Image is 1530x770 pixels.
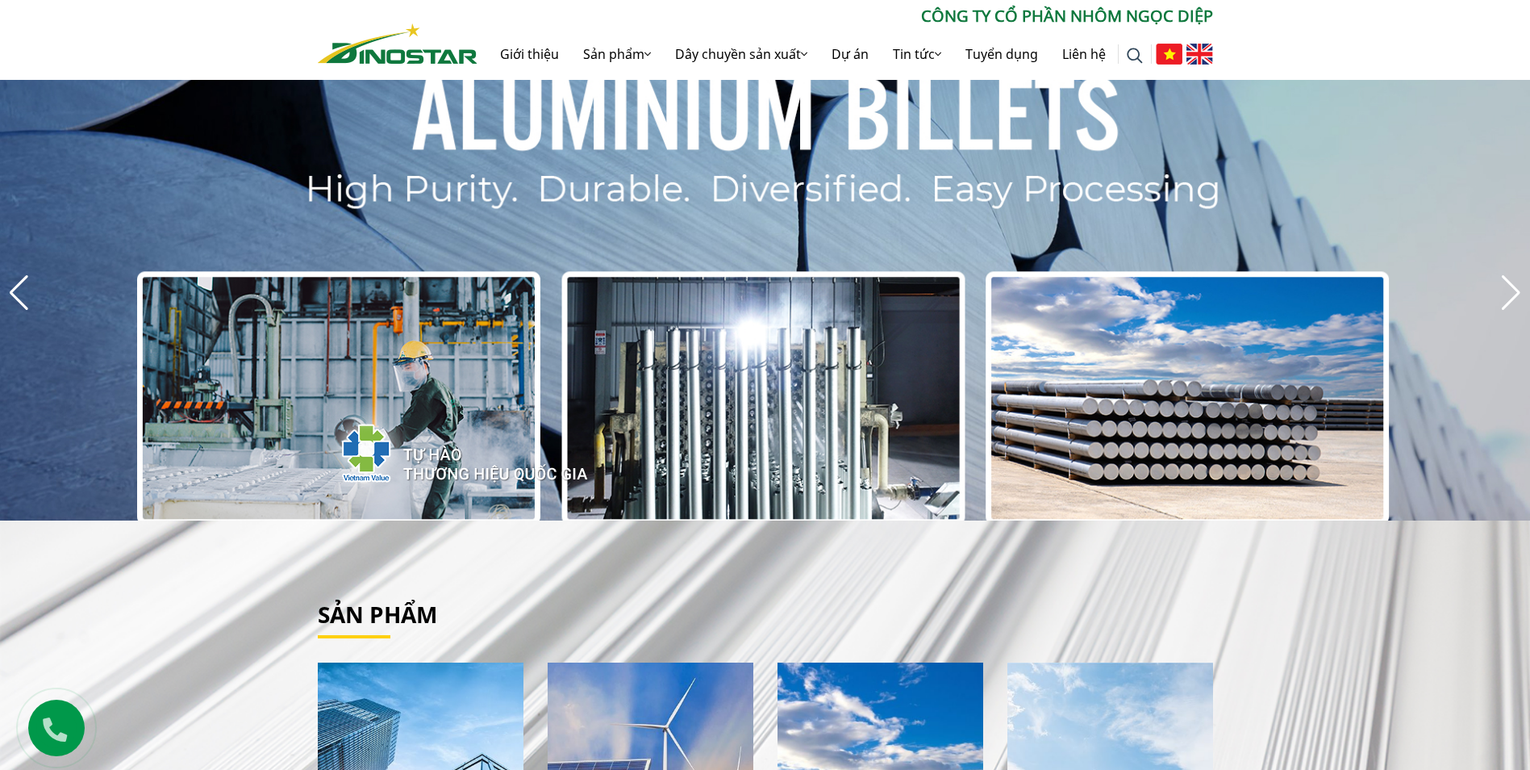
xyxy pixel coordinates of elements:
[881,28,953,80] a: Tin tức
[488,28,571,80] a: Giới thiệu
[663,28,819,80] a: Dây chuyền sản xuất
[294,395,590,504] img: thqg
[1050,28,1118,80] a: Liên hệ
[819,28,881,80] a: Dự án
[1500,275,1522,311] div: Next slide
[477,4,1213,28] p: CÔNG TY CỔ PHẦN NHÔM NGỌC DIỆP
[1186,44,1213,65] img: English
[571,28,663,80] a: Sản phẩm
[1127,48,1143,64] img: search
[318,20,477,63] a: Nhôm Dinostar
[953,28,1050,80] a: Tuyển dụng
[1156,44,1182,65] img: Tiếng Việt
[318,599,437,630] a: Sản phẩm
[8,275,30,311] div: Previous slide
[318,23,477,64] img: Nhôm Dinostar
